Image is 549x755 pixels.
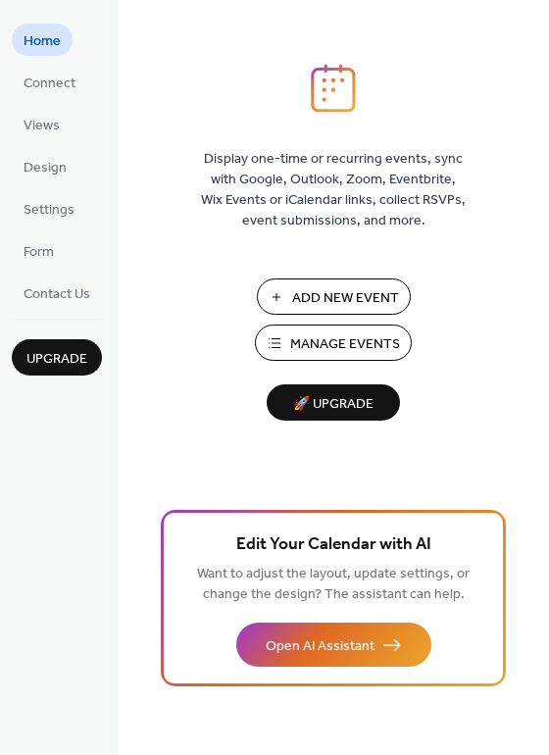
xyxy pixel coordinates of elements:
[24,74,75,94] span: Connect
[236,531,431,559] span: Edit Your Calendar with AI
[24,284,90,305] span: Contact Us
[266,636,374,657] span: Open AI Assistant
[24,158,67,178] span: Design
[257,278,411,315] button: Add New Event
[12,339,102,376] button: Upgrade
[255,325,412,361] button: Manage Events
[236,623,431,667] button: Open AI Assistant
[267,384,400,421] button: 🚀 Upgrade
[24,242,54,263] span: Form
[197,561,470,608] span: Want to adjust the layout, update settings, or change the design? The assistant can help.
[24,116,60,136] span: Views
[292,288,399,309] span: Add New Event
[201,149,466,231] span: Display one-time or recurring events, sync with Google, Outlook, Zoom, Eventbrite, Wix Events or ...
[12,150,78,182] a: Design
[311,64,356,113] img: logo_icon.svg
[12,192,86,225] a: Settings
[26,349,87,370] span: Upgrade
[24,200,75,221] span: Settings
[12,108,72,140] a: Views
[278,391,388,418] span: 🚀 Upgrade
[12,234,66,267] a: Form
[290,334,400,355] span: Manage Events
[12,66,87,98] a: Connect
[24,31,61,52] span: Home
[12,277,102,309] a: Contact Us
[12,24,73,56] a: Home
